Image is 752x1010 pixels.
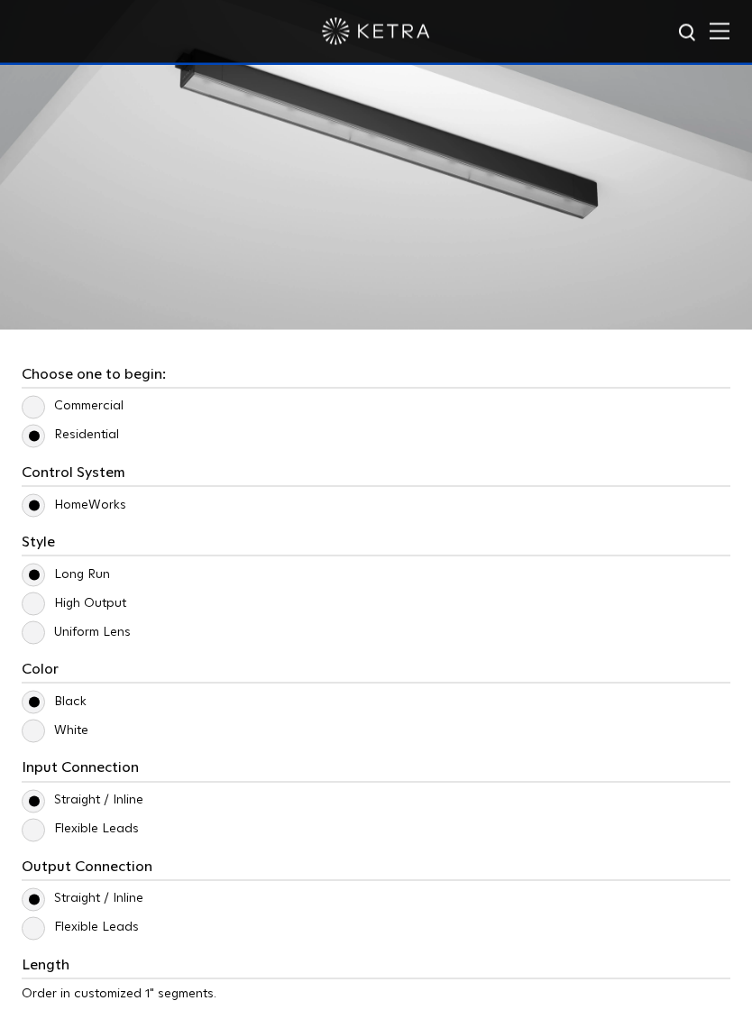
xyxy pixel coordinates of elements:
label: Straight / Inline [22,891,143,906]
h3: Style [22,534,730,556]
h3: Length [22,957,730,979]
label: Commercial [22,399,124,414]
label: White [22,723,88,739]
h3: Output Connection [22,858,730,881]
label: Flexible Leads [22,822,139,837]
label: Uniform Lens [22,625,131,640]
label: Black [22,694,87,710]
h3: Choose one to begin: [22,366,730,389]
label: Residential [22,427,119,443]
label: Long Run [22,567,110,583]
label: Straight / Inline [22,793,143,808]
span: Order in customized 1" segments. [22,987,216,1000]
img: ketra-logo-2019-white [322,18,430,45]
h3: Color [22,661,730,684]
label: High Output [22,596,126,611]
label: HomeWorks [22,498,126,513]
h3: Control System [22,464,730,487]
img: Hamburger%20Nav.svg [710,23,729,40]
h3: Input Connection [22,759,730,782]
label: Flexible Leads [22,920,139,935]
img: search icon [677,23,700,45]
